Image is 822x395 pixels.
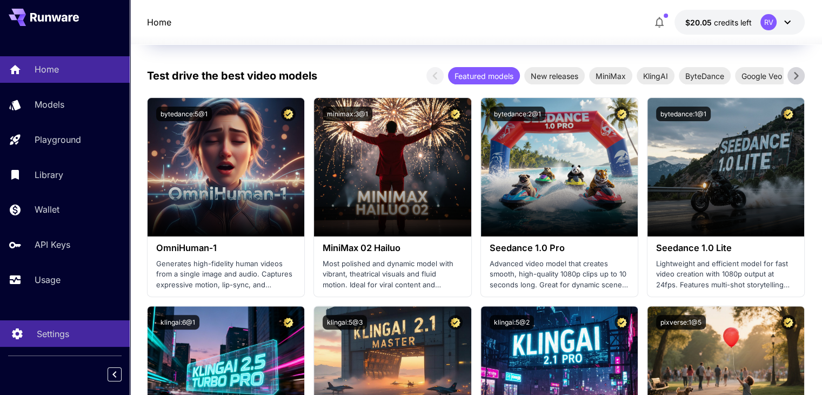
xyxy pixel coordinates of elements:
[781,315,796,330] button: Certified Model – Vetted for best performance and includes a commercial license.
[148,98,304,236] img: alt
[656,315,706,330] button: pixverse:1@5
[781,107,796,121] button: Certified Model – Vetted for best performance and includes a commercial license.
[448,315,463,330] button: Certified Model – Vetted for best performance and includes a commercial license.
[656,107,711,121] button: bytedance:1@1
[35,133,81,146] p: Playground
[656,243,796,253] h3: Seedance 1.0 Lite
[147,68,317,84] p: Test drive the best video models
[524,70,585,82] span: New releases
[35,63,59,76] p: Home
[714,18,752,27] span: credits left
[637,67,674,84] div: KlingAI
[156,259,296,291] p: Generates high-fidelity human videos from a single image and audio. Captures expressive motion, l...
[735,70,788,82] span: Google Veo
[323,315,367,330] button: klingai:5@3
[674,10,805,35] button: $20.05RV
[37,327,69,340] p: Settings
[281,315,296,330] button: Certified Model – Vetted for best performance and includes a commercial license.
[614,107,629,121] button: Certified Model – Vetted for best performance and includes a commercial license.
[685,17,752,28] div: $20.05
[637,70,674,82] span: KlingAI
[614,315,629,330] button: Certified Model – Vetted for best performance and includes a commercial license.
[281,107,296,121] button: Certified Model – Vetted for best performance and includes a commercial license.
[323,243,462,253] h3: MiniMax 02 Hailuo
[647,98,804,236] img: alt
[147,16,171,29] nav: breadcrumb
[490,243,629,253] h3: Seedance 1.0 Pro
[490,107,545,121] button: bytedance:2@1
[524,67,585,84] div: New releases
[448,107,463,121] button: Certified Model – Vetted for best performance and includes a commercial license.
[156,315,199,330] button: klingai:6@1
[116,365,130,384] div: Collapse sidebar
[323,107,372,121] button: minimax:3@1
[656,259,796,291] p: Lightweight and efficient model for fast video creation with 1080p output at 24fps. Features mult...
[35,238,70,251] p: API Keys
[323,259,462,291] p: Most polished and dynamic model with vibrant, theatrical visuals and fluid motion. Ideal for vira...
[35,168,63,181] p: Library
[679,70,731,82] span: ByteDance
[156,243,296,253] h3: OmniHuman‑1
[685,18,714,27] span: $20.05
[448,67,520,84] div: Featured models
[156,107,212,121] button: bytedance:5@1
[679,67,731,84] div: ByteDance
[108,367,122,381] button: Collapse sidebar
[314,98,471,236] img: alt
[35,98,64,111] p: Models
[147,16,171,29] a: Home
[481,98,638,236] img: alt
[35,203,59,216] p: Wallet
[735,67,788,84] div: Google Veo
[589,67,632,84] div: MiniMax
[490,259,629,291] p: Advanced video model that creates smooth, high-quality 1080p clips up to 10 seconds long. Great f...
[760,14,777,30] div: RV
[589,70,632,82] span: MiniMax
[490,315,534,330] button: klingai:5@2
[448,70,520,82] span: Featured models
[35,273,61,286] p: Usage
